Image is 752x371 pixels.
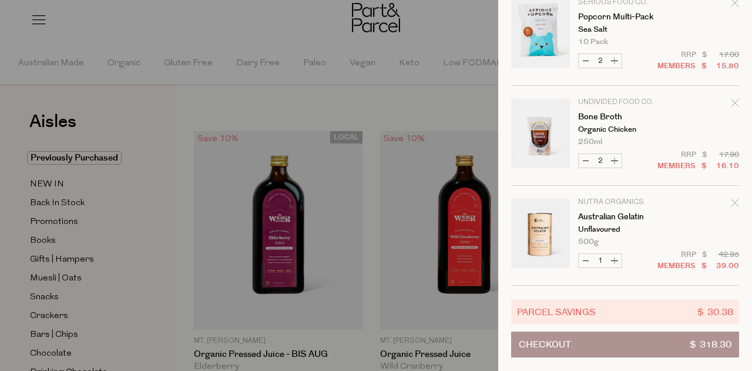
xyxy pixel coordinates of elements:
[511,332,739,357] button: Checkout$ 318.30
[578,26,669,34] p: Sea Salt
[578,38,608,46] span: 10 Pack
[697,305,733,319] span: $ 30.38
[578,238,599,246] span: 500g
[593,154,607,168] input: QTY Bone Broth
[593,54,607,68] input: QTY Popcorn Multi-Pack
[519,332,571,357] span: Checkout
[690,332,731,357] span: $ 318.30
[578,213,669,221] a: Australian Gelatin
[517,305,596,319] span: Parcel Savings
[578,13,669,21] a: Popcorn Multi-Pack
[578,113,669,121] a: Bone Broth
[578,138,602,146] span: 250ml
[593,254,607,268] input: QTY Australian Gelatin
[578,126,669,133] p: Organic Chicken
[731,97,739,113] div: Remove Bone Broth
[578,99,669,106] p: Undivided Food Co.
[731,197,739,213] div: Remove Australian Gelatin
[578,199,669,206] p: Nutra Organics
[578,226,669,233] p: Unflavoured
